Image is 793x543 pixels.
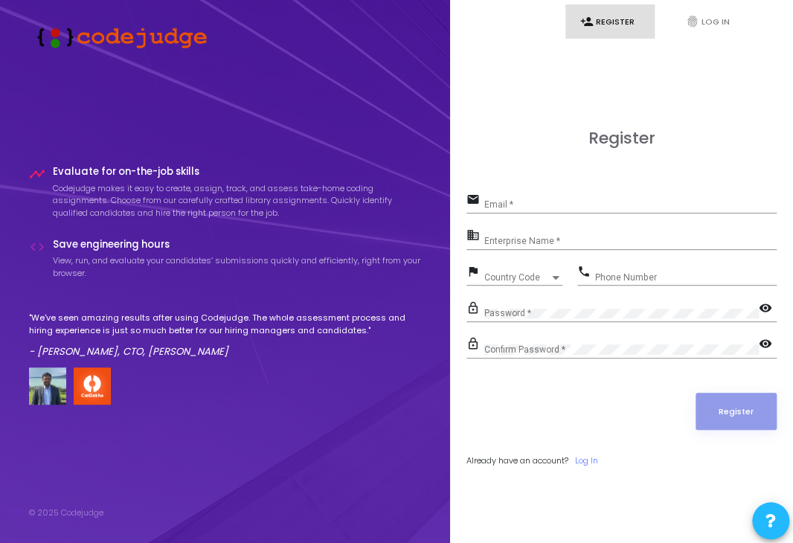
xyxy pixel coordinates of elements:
[29,344,228,359] em: - [PERSON_NAME], CTO, [PERSON_NAME]
[466,301,484,318] mat-icon: lock_outline
[575,454,598,467] a: Log In
[577,264,595,282] mat-icon: phone
[29,507,103,519] div: © 2025 Codejudge
[671,4,760,39] a: fingerprintLog In
[53,182,422,219] p: Codejudge makes it easy to create, assign, track, and assess take-home coding assignments. Choose...
[696,393,777,430] button: Register
[29,312,422,336] p: "We've seen amazing results after using Codejudge. The whole assessment process and hiring experi...
[466,129,777,148] h3: Register
[53,239,422,251] h4: Save engineering hours
[759,301,777,318] mat-icon: visibility
[29,367,66,405] img: user image
[466,336,484,354] mat-icon: lock_outline
[484,273,549,282] span: Country Code
[466,264,484,282] mat-icon: flag
[466,454,568,466] span: Already have an account?
[580,15,594,28] i: person_add
[29,239,45,255] i: code
[466,192,484,210] mat-icon: email
[466,228,484,245] mat-icon: business
[53,254,422,279] p: View, run, and evaluate your candidates’ submissions quickly and efficiently, right from your bro...
[484,236,777,246] input: Enterprise Name
[29,166,45,182] i: timeline
[595,272,777,283] input: Phone Number
[686,15,699,28] i: fingerprint
[53,166,422,178] h4: Evaluate for on-the-job skills
[74,367,111,405] img: company-logo
[759,336,777,354] mat-icon: visibility
[484,199,777,210] input: Email
[565,4,655,39] a: person_addRegister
